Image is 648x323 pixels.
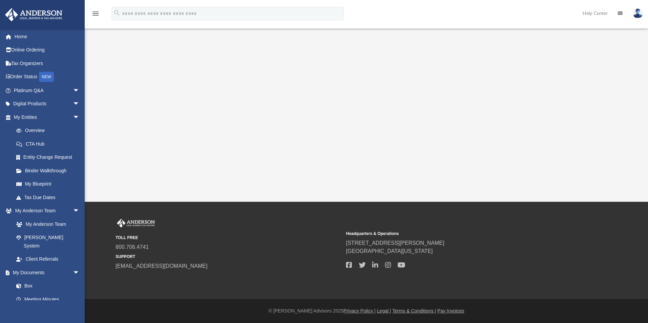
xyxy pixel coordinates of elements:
[113,9,121,17] i: search
[116,244,149,250] a: 800.706.4741
[9,231,86,253] a: [PERSON_NAME] System
[73,84,86,98] span: arrow_drop_down
[5,30,90,43] a: Home
[73,266,86,280] span: arrow_drop_down
[92,13,100,18] a: menu
[92,9,100,18] i: menu
[344,308,376,314] a: Privacy Policy |
[5,70,90,84] a: Order StatusNEW
[5,266,86,279] a: My Documentsarrow_drop_down
[633,8,643,18] img: User Pic
[437,308,464,314] a: Pay Invoices
[9,217,83,231] a: My Anderson Team
[9,191,90,204] a: Tax Due Dates
[9,137,90,151] a: CTA Hub
[116,254,341,260] small: SUPPORT
[116,219,156,228] img: Anderson Advisors Platinum Portal
[9,151,90,164] a: Entity Change Request
[3,8,64,21] img: Anderson Advisors Platinum Portal
[73,204,86,218] span: arrow_drop_down
[9,293,86,306] a: Meeting Minutes
[39,72,54,82] div: NEW
[5,97,90,111] a: Digital Productsarrow_drop_down
[9,164,90,177] a: Binder Walkthrough
[116,235,341,241] small: TOLL FREE
[116,263,207,269] a: [EMAIL_ADDRESS][DOMAIN_NAME]
[392,308,436,314] a: Terms & Conditions |
[5,204,86,218] a: My Anderson Teamarrow_drop_down
[5,110,90,124] a: My Entitiesarrow_drop_down
[73,110,86,124] span: arrow_drop_down
[377,308,391,314] a: Legal |
[346,248,433,254] a: [GEOGRAPHIC_DATA][US_STATE]
[346,240,444,246] a: [STREET_ADDRESS][PERSON_NAME]
[346,231,572,237] small: Headquarters & Operations
[9,124,90,137] a: Overview
[9,177,86,191] a: My Blueprint
[5,84,90,97] a: Platinum Q&Aarrow_drop_down
[5,43,90,57] a: Online Ordering
[5,57,90,70] a: Tax Organizers
[9,279,83,293] a: Box
[9,253,86,266] a: Client Referrals
[85,307,648,315] div: © [PERSON_NAME] Advisors 2025
[73,97,86,111] span: arrow_drop_down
